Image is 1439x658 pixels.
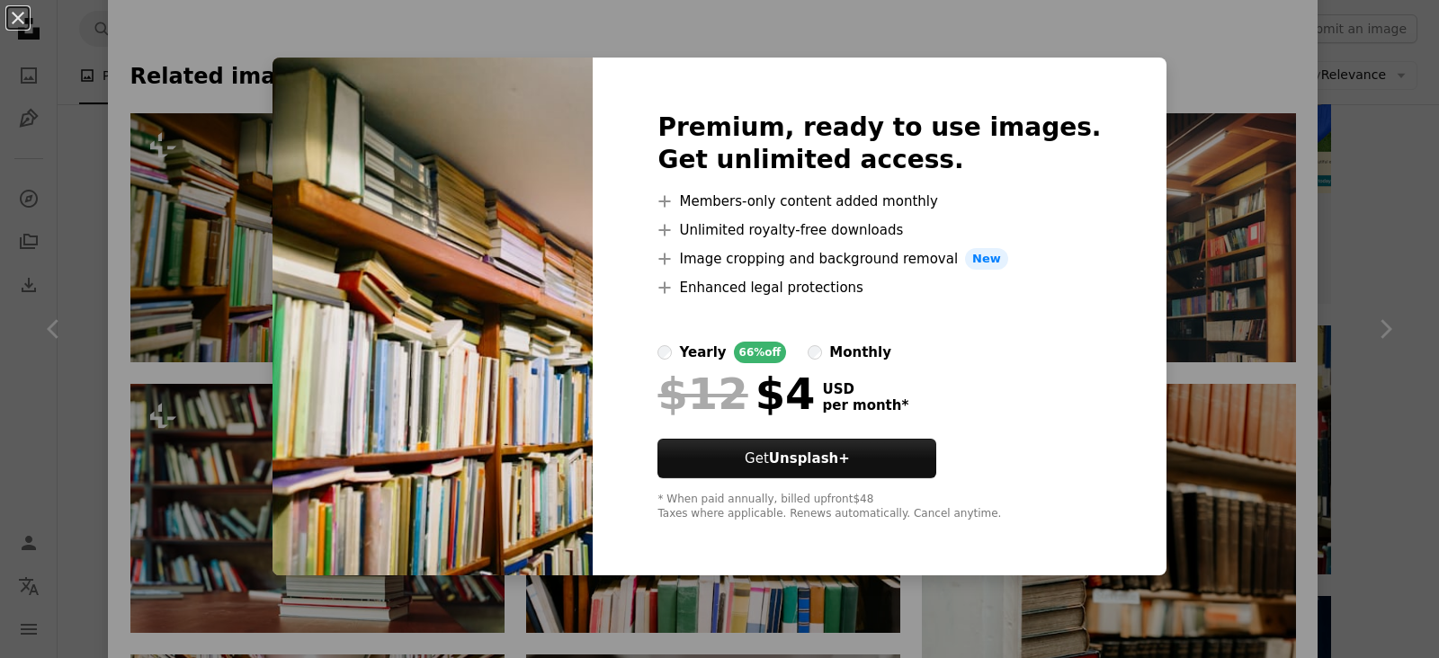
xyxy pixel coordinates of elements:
[657,439,936,478] button: GetUnsplash+
[679,342,726,363] div: yearly
[822,381,908,397] span: USD
[808,345,822,360] input: monthly
[657,493,1101,521] div: * When paid annually, billed upfront $48 Taxes where applicable. Renews automatically. Cancel any...
[657,345,672,360] input: yearly66%off
[657,191,1101,212] li: Members-only content added monthly
[657,370,815,417] div: $4
[657,277,1101,298] li: Enhanced legal protections
[657,370,747,417] span: $12
[273,58,593,575] img: premium_photo-1750053353243-31977e1e9909
[657,111,1101,176] h2: Premium, ready to use images. Get unlimited access.
[734,342,787,363] div: 66% off
[822,397,908,413] span: per month *
[829,342,891,363] div: monthly
[657,248,1101,270] li: Image cropping and background removal
[769,450,850,467] strong: Unsplash+
[965,248,1008,270] span: New
[657,219,1101,241] li: Unlimited royalty-free downloads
